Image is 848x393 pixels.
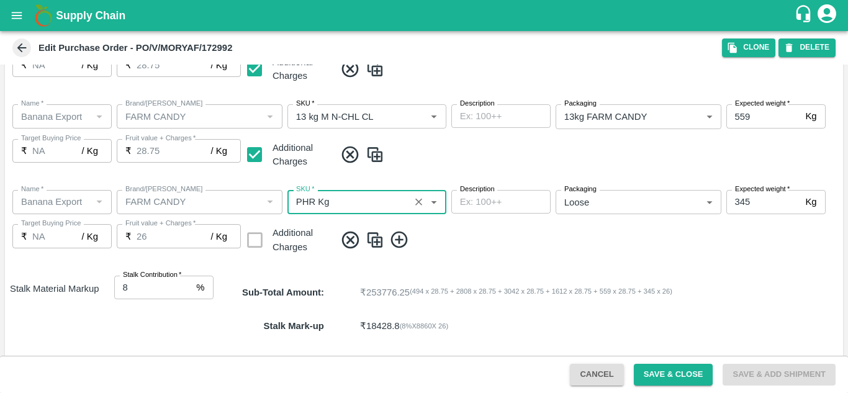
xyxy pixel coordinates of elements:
[296,99,314,109] label: SKU
[56,9,125,22] b: Supply Chain
[400,320,449,332] div: ( 8 %X 8860 X 26 )
[56,7,794,24] a: Supply Chain
[16,108,88,124] input: Name
[21,58,27,72] p: ₹
[366,59,384,79] img: CloneIcon
[291,194,406,210] input: SKU
[564,184,597,194] label: Packaging
[273,55,333,83] div: Additional Charges
[21,230,27,243] p: ₹
[264,321,324,331] b: Stalk Mark-up
[570,364,623,386] button: Cancel
[211,230,227,243] p: / Kg
[82,58,98,72] p: / Kg
[38,43,232,53] b: Edit Purchase Order - PO/V/MORYAF/172992
[634,364,713,386] button: Save & Close
[291,108,406,124] input: SKU
[246,224,333,256] div: Additional Charges
[82,144,98,158] p: / Kg
[125,133,196,143] label: Fruit value + Charges
[564,196,589,209] p: Loose
[410,194,427,210] button: Clear
[246,139,333,171] div: Additional Charges
[137,224,211,248] input: 0.0
[722,38,775,56] button: Clone
[460,184,495,194] label: Description
[21,184,43,194] label: Name
[735,99,790,109] label: Expected weight
[5,276,104,381] h6: Stalk Material Markup
[242,287,324,297] strong: Sub-Total Amount :
[32,139,82,163] input: 0.0
[32,53,82,77] input: 0.0
[816,2,838,29] div: account of current user
[137,139,211,163] input: 0.0
[137,53,211,77] input: 0.0
[125,219,196,228] label: Fruit value + Charges
[460,99,495,109] label: Description
[360,355,410,368] p: ₹ 272205.05
[366,145,384,165] img: CloneIcon
[273,226,333,254] div: Additional Charges
[726,104,801,128] input: 0.0
[794,4,816,27] div: customer-support
[125,58,132,72] p: ₹
[125,184,202,194] label: Brand/[PERSON_NAME]
[120,194,258,210] input: Create Brand/Marka
[21,99,43,109] label: Name
[31,3,56,28] img: logo
[21,133,81,143] label: Target Buying Price
[120,108,258,124] input: Create Brand/Marka
[21,219,81,228] label: Target Buying Price
[564,110,647,124] p: 13kg FARM CANDY
[82,230,98,243] p: / Kg
[360,286,410,299] p: ₹ 253776.25
[125,99,202,109] label: Brand/[PERSON_NAME]
[21,144,27,158] p: ₹
[366,230,384,250] img: CloneIcon
[211,58,227,72] p: / Kg
[2,1,31,30] button: open drawer
[296,184,314,194] label: SKU
[125,144,132,158] p: ₹
[426,108,442,124] button: Open
[805,195,816,209] p: Kg
[273,141,333,169] div: Additional Charges
[196,281,204,294] p: %
[426,194,442,210] button: Open
[778,38,836,56] button: DELETE
[246,53,333,85] div: Additional Charges
[125,230,132,243] p: ₹
[410,286,672,299] span: ( 494 x 28.75 + 2808 x 28.75 + 3042 x 28.75 + 1612 x 28.75 + 559 x 28.75 + 345 x 26 )
[211,144,227,158] p: / Kg
[114,276,192,299] input: 0.0
[241,355,324,369] b: Total Amount
[805,109,816,123] p: Kg
[564,99,597,109] label: Packaging
[16,194,88,210] input: Name
[726,190,801,214] input: 0.0
[735,184,790,194] label: Expected weight
[360,319,400,333] p: ₹ 18428.8
[32,224,82,248] input: 0.0
[123,270,181,280] label: Stalk Contribution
